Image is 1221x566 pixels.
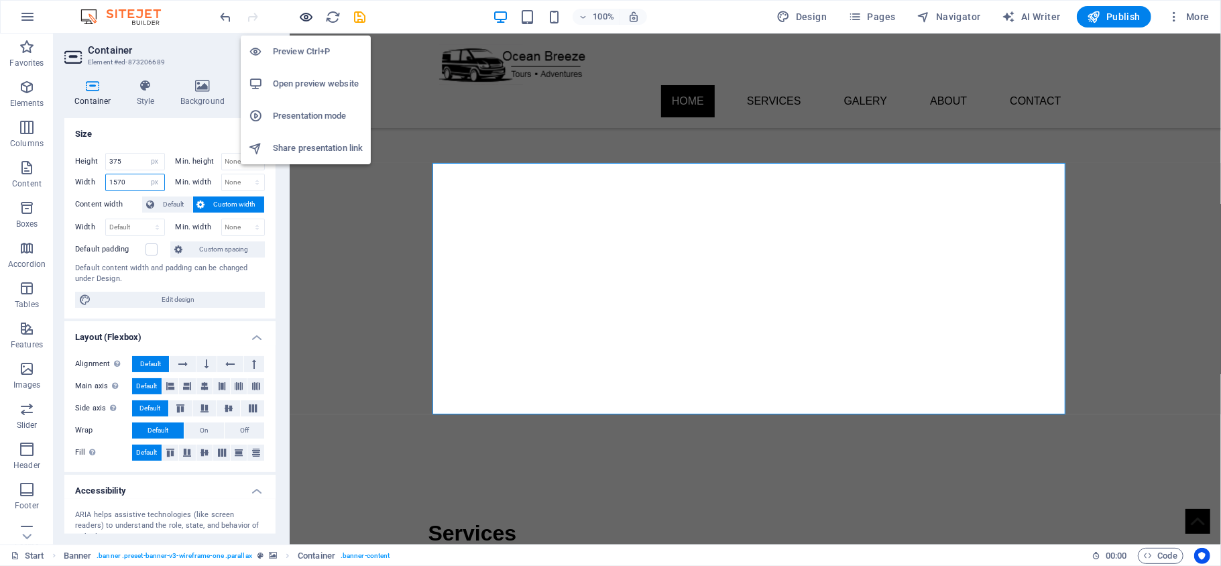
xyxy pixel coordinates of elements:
[158,196,188,213] span: Default
[13,380,41,390] p: Images
[132,400,168,416] button: Default
[10,98,44,109] p: Elements
[95,292,261,308] span: Edit design
[75,292,265,308] button: Edit design
[75,422,132,439] label: Wrap
[12,178,42,189] p: Content
[75,378,132,394] label: Main axis
[273,108,363,124] h6: Presentation mode
[75,241,146,258] label: Default padding
[341,548,390,564] span: . banner-content
[75,356,132,372] label: Alignment
[136,445,157,461] span: Default
[15,500,39,511] p: Footer
[326,9,341,25] i: Reload page
[88,44,276,56] h2: Container
[1162,6,1215,27] button: More
[148,422,168,439] span: Default
[127,79,170,107] h4: Style
[64,548,390,564] nav: breadcrumb
[273,76,363,92] h6: Open preview website
[219,9,234,25] i: Undo: Change width (Ctrl+Z)
[176,178,221,186] label: Min. width
[193,196,265,213] button: Custom width
[88,56,249,68] h3: Element #ed-873206689
[75,196,142,213] label: Content width
[11,339,43,350] p: Features
[1194,548,1210,564] button: Usercentrics
[16,219,38,229] p: Boxes
[325,9,341,25] button: reload
[10,138,44,149] p: Columns
[17,420,38,431] p: Slider
[225,422,264,439] button: Off
[573,9,620,25] button: 100%
[298,548,335,564] span: Click to select. Double-click to edit
[1002,10,1061,23] span: AI Writer
[273,140,363,156] h6: Share presentation link
[75,263,265,285] div: Default content width and padding can be changed under Design.
[1106,548,1126,564] span: 00 00
[353,9,368,25] i: Save (Ctrl+S)
[64,79,127,107] h4: Container
[628,11,640,23] i: On resize automatically adjust zoom level to fit chosen device.
[273,44,363,60] h6: Preview Ctrl+P
[75,400,132,416] label: Side axis
[772,6,833,27] button: Design
[75,445,132,461] label: Fill
[132,422,184,439] button: Default
[170,241,265,258] button: Custom spacing
[1138,548,1183,564] button: Code
[64,548,92,564] span: Click to select. Double-click to edit
[139,400,160,416] span: Default
[1088,10,1141,23] span: Publish
[186,241,261,258] span: Custom spacing
[843,6,900,27] button: Pages
[997,6,1066,27] button: AI Writer
[209,196,261,213] span: Custom width
[1115,551,1117,561] span: :
[777,10,827,23] span: Design
[142,196,192,213] button: Default
[132,356,169,372] button: Default
[170,79,241,107] h4: Background
[75,178,105,186] label: Width
[97,548,252,564] span: . banner .preset-banner-v3-wireframe-one .parallax
[352,9,368,25] button: save
[848,10,895,23] span: Pages
[75,223,105,231] label: Width
[64,321,276,345] h4: Layout (Flexbox)
[15,299,39,310] p: Tables
[9,58,44,68] p: Favorites
[13,460,40,471] p: Header
[772,6,833,27] div: Design (Ctrl+Alt+Y)
[257,552,264,559] i: This element is a customizable preset
[912,6,986,27] button: Navigator
[75,158,105,165] label: Height
[1077,6,1151,27] button: Publish
[136,378,157,394] span: Default
[269,552,277,559] i: This element contains a background
[184,422,224,439] button: On
[1144,548,1177,564] span: Code
[77,9,178,25] img: Editor Logo
[593,9,614,25] h6: 100%
[8,259,46,270] p: Accordion
[176,158,221,165] label: Min. height
[64,475,276,499] h4: Accessibility
[1092,548,1127,564] h6: Session time
[200,422,209,439] span: On
[140,356,161,372] span: Default
[1167,10,1210,23] span: More
[132,445,162,461] button: Default
[11,548,44,564] a: Click to cancel selection. Double-click to open Pages
[64,118,276,142] h4: Size
[75,510,265,543] div: ARIA helps assistive technologies (like screen readers) to understand the role, state, and behavi...
[917,10,981,23] span: Navigator
[132,378,162,394] button: Default
[176,223,221,231] label: Min. width
[240,422,249,439] span: Off
[218,9,234,25] button: undo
